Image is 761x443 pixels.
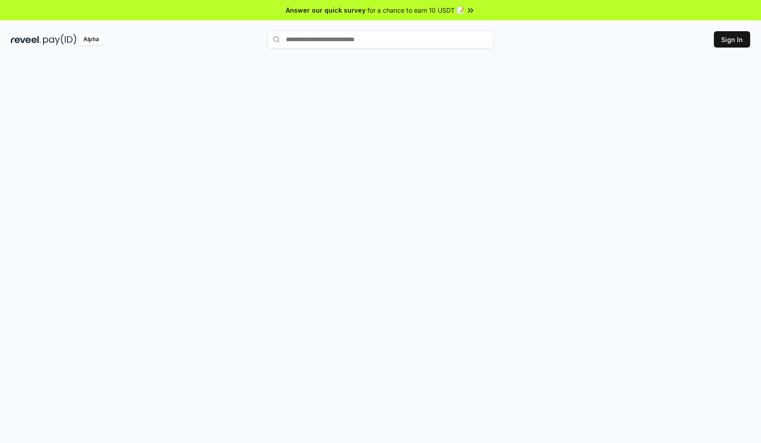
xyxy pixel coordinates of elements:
[11,34,41,45] img: reveel_dark
[78,34,104,45] div: Alpha
[286,5,366,15] span: Answer our quick survey
[43,34,77,45] img: pay_id
[367,5,464,15] span: for a chance to earn 10 USDT 📝
[714,31,750,48] button: Sign In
